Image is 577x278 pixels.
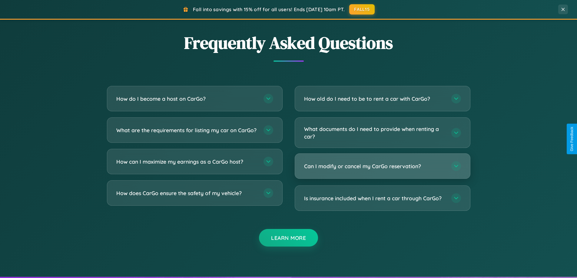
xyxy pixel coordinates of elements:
button: Learn More [259,229,318,247]
span: Fall into savings with 15% off for all users! Ends [DATE] 10am PT. [193,6,345,12]
h3: How do I become a host on CarGo? [116,95,257,103]
h3: Can I modify or cancel my CarGo reservation? [304,162,445,170]
h3: How can I maximize my earnings as a CarGo host? [116,158,257,165]
button: FALL15 [349,4,375,15]
h3: What documents do I need to provide when renting a car? [304,125,445,140]
h3: How old do I need to be to rent a car with CarGo? [304,95,445,103]
h3: Is insurance included when I rent a car through CarGo? [304,195,445,202]
h3: How does CarGo ensure the safety of my vehicle? [116,189,257,197]
h3: What are the requirements for listing my car on CarGo? [116,126,257,134]
div: Give Feedback [570,127,574,151]
h2: Frequently Asked Questions [107,31,470,54]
